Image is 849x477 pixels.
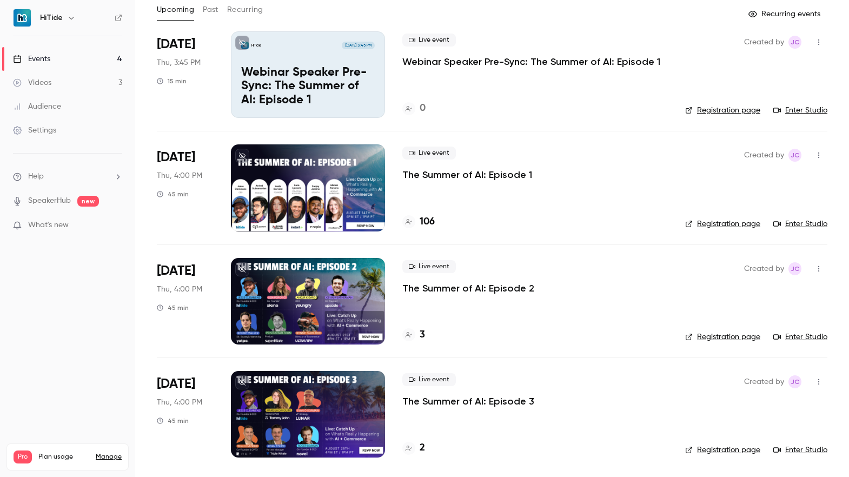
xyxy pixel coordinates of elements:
a: Enter Studio [773,445,827,455]
span: Live event [402,34,456,47]
a: 106 [402,215,435,229]
a: Enter Studio [773,332,827,342]
h4: 3 [420,328,425,342]
span: new [77,196,99,207]
span: JC [791,262,799,275]
span: What's new [28,220,69,231]
span: JC [791,375,799,388]
div: 45 min [157,303,189,312]
span: Jesse Clemmens [788,149,801,162]
button: Recurring events [744,5,827,23]
span: Plan usage [38,453,89,461]
a: Registration page [685,332,760,342]
span: Pro [14,451,32,463]
span: Live event [402,373,456,386]
a: 2 [402,441,425,455]
span: Live event [402,260,456,273]
div: Aug 21 Thu, 4:00 PM (America/New York) [157,258,214,345]
span: Created by [744,262,784,275]
div: Aug 14 Thu, 3:45 PM (America/New York) [157,31,214,118]
button: Upcoming [157,1,194,18]
div: Aug 14 Thu, 4:00 PM (America/New York) [157,144,214,231]
span: Thu, 4:00 PM [157,170,202,181]
a: Webinar Speaker Pre-Sync: The Summer of AI: Episode 1 [402,55,660,68]
span: Live event [402,147,456,160]
span: Created by [744,36,784,49]
span: JC [791,149,799,162]
a: Webinar Speaker Pre-Sync: The Summer of AI: Episode 1HiTide[DATE] 3:45 PMWebinar Speaker Pre-Sync... [231,31,385,118]
span: Created by [744,375,784,388]
a: Manage [96,453,122,461]
span: [DATE] [157,36,195,53]
button: Past [203,1,218,18]
div: Events [13,54,50,64]
h4: 2 [420,441,425,455]
a: SpeakerHub [28,195,71,207]
div: Audience [13,101,61,112]
span: Jesse Clemmens [788,262,801,275]
button: Recurring [227,1,263,18]
a: Registration page [685,218,760,229]
div: Videos [13,77,51,88]
h4: 106 [420,215,435,229]
a: The Summer of AI: Episode 2 [402,282,534,295]
div: Settings [13,125,56,136]
a: Registration page [685,105,760,116]
a: 0 [402,101,426,116]
span: [DATE] [157,375,195,393]
span: [DATE] 3:45 PM [342,42,374,49]
a: The Summer of AI: Episode 1 [402,168,532,181]
div: 45 min [157,190,189,198]
h4: 0 [420,101,426,116]
a: The Summer of AI: Episode 3 [402,395,534,408]
div: Aug 28 Thu, 4:00 PM (America/New York) [157,371,214,458]
span: Jesse Clemmens [788,36,801,49]
span: Thu, 3:45 PM [157,57,201,68]
span: Help [28,171,44,182]
span: Thu, 4:00 PM [157,284,202,295]
a: 3 [402,328,425,342]
p: HiTide [251,43,262,48]
span: [DATE] [157,262,195,280]
span: Jesse Clemmens [788,375,801,388]
h6: HiTide [40,12,63,23]
img: HiTide [14,9,31,27]
div: 45 min [157,416,189,425]
a: Registration page [685,445,760,455]
div: 15 min [157,77,187,85]
li: help-dropdown-opener [13,171,122,182]
a: Enter Studio [773,218,827,229]
span: Created by [744,149,784,162]
span: JC [791,36,799,49]
p: Webinar Speaker Pre-Sync: The Summer of AI: Episode 1 [241,66,375,108]
span: [DATE] [157,149,195,166]
span: Thu, 4:00 PM [157,397,202,408]
a: Enter Studio [773,105,827,116]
